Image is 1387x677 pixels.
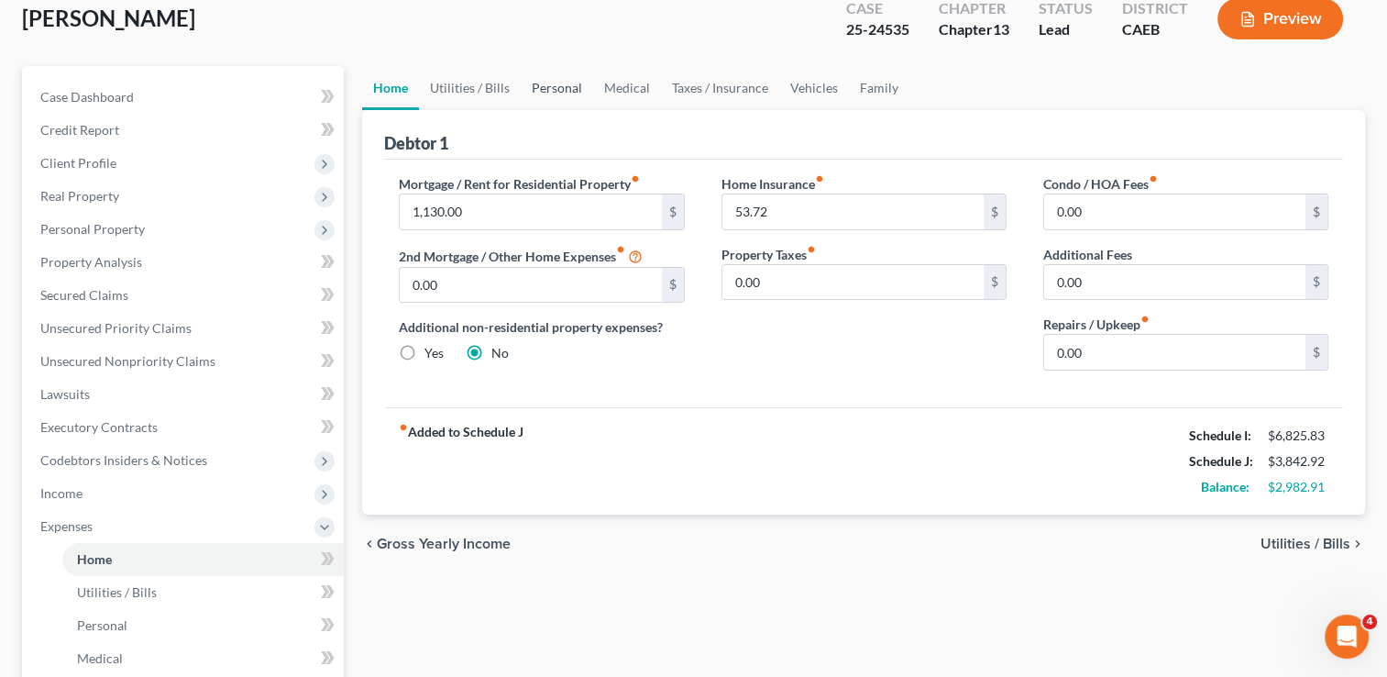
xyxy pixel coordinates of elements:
[662,194,684,229] div: $
[616,245,625,254] i: fiber_manual_record
[22,5,195,31] span: [PERSON_NAME]
[77,551,112,567] span: Home
[1044,194,1305,229] input: --
[661,66,779,110] a: Taxes / Insurance
[40,386,90,402] span: Lawsuits
[1350,537,1365,551] i: chevron_right
[77,617,127,633] span: Personal
[40,452,207,468] span: Codebtors Insiders & Notices
[399,423,523,500] strong: Added to Schedule J
[1039,19,1093,40] div: Lead
[1260,537,1350,551] span: Utilities / Bills
[40,485,83,501] span: Income
[377,537,511,551] span: Gross Yearly Income
[399,174,640,194] label: Mortgage / Rent for Residential Property
[26,81,344,114] a: Case Dashboard
[40,122,119,138] span: Credit Report
[399,317,684,337] label: Additional non-residential property expenses?
[1305,194,1327,229] div: $
[779,66,849,110] a: Vehicles
[1044,335,1305,370] input: --
[593,66,661,110] a: Medical
[62,609,344,642] a: Personal
[1149,174,1158,183] i: fiber_manual_record
[40,419,158,435] span: Executory Contracts
[1189,453,1253,469] strong: Schedule J:
[993,20,1009,38] span: 13
[939,19,1009,40] div: Chapter
[40,287,128,303] span: Secured Claims
[77,650,123,666] span: Medical
[400,194,661,229] input: --
[40,254,142,270] span: Property Analysis
[26,312,344,345] a: Unsecured Priority Claims
[26,114,344,147] a: Credit Report
[722,194,984,229] input: --
[40,353,215,369] span: Unsecured Nonpriority Claims
[1325,615,1369,659] iframe: Intercom live chat
[1201,479,1249,494] strong: Balance:
[721,245,816,264] label: Property Taxes
[1362,615,1377,629] span: 4
[419,66,521,110] a: Utilities / Bills
[1260,537,1365,551] button: Utilities / Bills chevron_right
[1268,452,1328,471] div: $3,842.92
[400,268,661,303] input: --
[362,537,511,551] button: chevron_left Gross Yearly Income
[40,188,119,204] span: Real Property
[62,642,344,675] a: Medical
[26,345,344,378] a: Unsecured Nonpriority Claims
[77,584,157,600] span: Utilities / Bills
[491,344,509,362] label: No
[384,132,448,154] div: Debtor 1
[362,537,377,551] i: chevron_left
[399,423,408,432] i: fiber_manual_record
[662,268,684,303] div: $
[721,174,824,194] label: Home Insurance
[399,245,643,267] label: 2nd Mortgage / Other Home Expenses
[1044,265,1305,300] input: --
[846,19,909,40] div: 25-24535
[1189,427,1251,443] strong: Schedule I:
[722,265,984,300] input: --
[521,66,593,110] a: Personal
[1268,427,1328,445] div: $6,825.83
[815,174,824,183] i: fiber_manual_record
[424,344,444,362] label: Yes
[40,518,93,534] span: Expenses
[1043,245,1132,264] label: Additional Fees
[40,221,145,237] span: Personal Property
[1305,265,1327,300] div: $
[631,174,640,183] i: fiber_manual_record
[362,66,419,110] a: Home
[849,66,909,110] a: Family
[40,320,192,336] span: Unsecured Priority Claims
[1043,174,1158,194] label: Condo / HOA Fees
[40,89,134,105] span: Case Dashboard
[1305,335,1327,370] div: $
[1268,478,1328,496] div: $2,982.91
[984,194,1006,229] div: $
[807,245,816,254] i: fiber_manual_record
[40,155,116,171] span: Client Profile
[62,576,344,609] a: Utilities / Bills
[984,265,1006,300] div: $
[1140,315,1150,324] i: fiber_manual_record
[26,279,344,312] a: Secured Claims
[1122,19,1188,40] div: CAEB
[26,378,344,411] a: Lawsuits
[1043,315,1150,334] label: Repairs / Upkeep
[62,543,344,576] a: Home
[26,411,344,444] a: Executory Contracts
[26,246,344,279] a: Property Analysis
